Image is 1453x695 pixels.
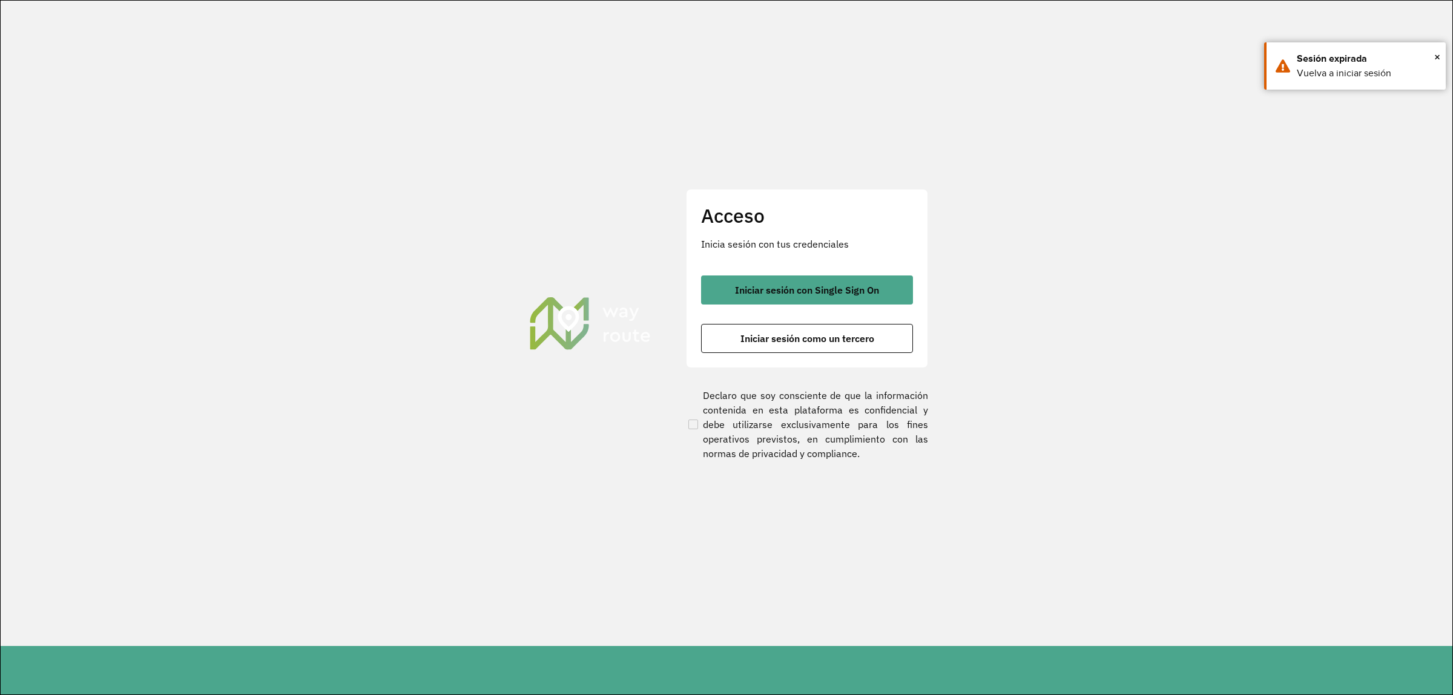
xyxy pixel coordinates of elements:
div: Vuelva a iniciar sesión [1297,66,1437,81]
h2: Acceso [701,204,913,227]
button: button [701,275,913,305]
label: Declaro que soy consciente de que la información contenida en esta plataforma es confidencial y d... [686,388,928,461]
div: Sesión expirada [1297,51,1437,66]
span: Iniciar sesión con Single Sign On [735,285,879,295]
span: × [1434,48,1440,66]
p: Inicia sesión con tus credenciales [701,237,913,251]
span: Iniciar sesión como un tercero [740,334,874,343]
button: Close [1434,48,1440,66]
img: Roteirizador AmbevTech [528,295,653,351]
button: button [701,324,913,353]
